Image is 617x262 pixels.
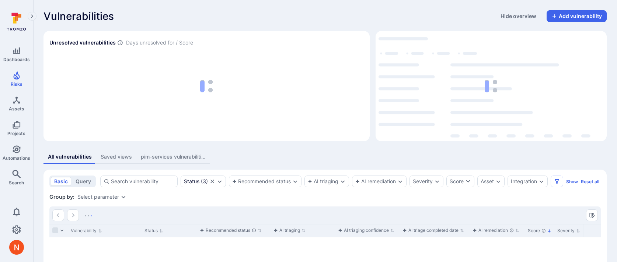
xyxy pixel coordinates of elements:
[446,176,474,187] button: Score
[541,229,546,233] div: The vulnerability score is based on the parameters defined in the settings
[200,227,256,234] div: Recommended status
[52,209,64,221] button: Go to the previous page
[495,178,501,184] button: Expand dropdown
[200,227,262,233] button: Sort by function(){return k.createElement(pN.A,{direction:"row",alignItems:"center",gap:4},k.crea...
[450,178,464,185] div: Score
[43,10,114,22] span: Vulnerabilities
[292,178,298,184] button: Expand dropdown
[402,227,464,233] button: Sort by function(){return k.createElement(pN.A,{direction:"row",alignItems:"center",gap:4},k.crea...
[232,178,291,184] button: Recommended status
[29,13,35,20] i: Expand navigation menu
[144,228,163,234] button: Sort by Status
[355,178,396,184] button: AI remediation
[3,57,30,62] span: Dashboards
[28,12,36,21] button: Expand navigation menu
[473,227,519,233] button: Sort by function(){return k.createElement(pN.A,{direction:"row",alignItems:"center",gap:4},k.crea...
[117,39,123,47] span: Number of vulnerabilities in status ‘Open’ ‘Triaged’ and ‘In process’ divided by score and scanne...
[52,227,58,233] span: Select all rows
[481,178,494,184] button: Asset
[434,178,440,184] button: Expand dropdown
[273,227,306,233] button: Sort by function(){return k.createElement(pN.A,{direction:"row",alignItems:"center",gap:4},k.crea...
[473,227,514,234] div: AI remediation
[101,153,132,160] div: Saved views
[184,178,208,184] button: Status(3)
[217,178,223,184] button: Expand dropdown
[121,194,126,200] button: Expand dropdown
[85,215,92,216] img: Loading...
[184,178,199,184] div: Status
[528,228,551,234] button: Sort by Score
[557,228,580,234] button: Sort by Severity
[67,209,79,221] button: Go to the next page
[9,106,24,111] span: Assets
[586,209,598,221] button: Manage columns
[566,179,578,184] button: Show
[9,180,24,185] span: Search
[340,178,346,184] button: Expand dropdown
[43,150,607,164] div: assets tabs
[184,178,208,184] div: ( 3 )
[485,80,497,92] img: Loading...
[402,227,459,234] div: AI triage completed date
[71,228,102,234] button: Sort by Vulnerability
[77,194,126,200] div: grouping parameters
[547,10,607,22] button: Add vulnerability
[379,34,604,138] div: loading spinner
[49,39,116,46] h2: Unresolved vulnerabilities
[3,155,30,161] span: Automations
[111,178,174,185] input: Search vulnerability
[338,227,389,234] div: AI triaging confidence
[496,10,541,22] button: Hide overview
[51,177,71,186] button: basic
[273,227,300,234] div: AI triaging
[9,240,24,255] div: Neeren Patki
[413,178,433,184] button: Severity
[72,177,94,186] button: query
[338,227,394,233] button: Sort by function(){return k.createElement(pN.A,{direction:"row",alignItems:"center",gap:4},k.crea...
[511,178,537,184] button: Integration
[308,178,338,184] button: AI triaging
[11,81,22,87] span: Risks
[551,176,563,187] button: Filters
[126,39,193,47] span: Days unresolved for / Score
[48,153,92,160] div: All vulnerabilities
[141,153,205,160] div: pim-services vulnerabilities
[581,179,599,184] button: Reset all
[547,227,551,235] p: Sorted by: Highest first
[7,131,25,136] span: Projects
[209,178,215,184] button: Clear selection
[538,178,544,184] button: Expand dropdown
[376,31,607,141] div: Top integrations by vulnerabilities
[49,193,74,201] span: Group by:
[397,178,403,184] button: Expand dropdown
[77,194,119,200] button: Select parameter
[9,240,24,255] img: ACg8ocIprwjrgDQnDsNSk9Ghn5p5-B8DpAKWoJ5Gi9syOE4K59tr4Q=s96-c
